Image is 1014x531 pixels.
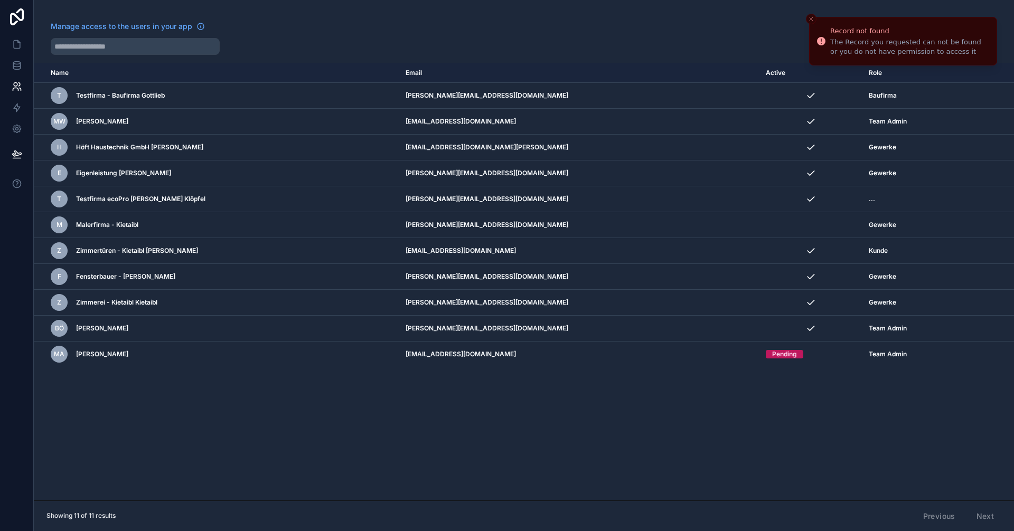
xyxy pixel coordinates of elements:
[76,298,157,307] span: Zimmerei - Kietaibl Kietaibl
[53,117,65,126] span: MW
[399,160,759,186] td: [PERSON_NAME][EMAIL_ADDRESS][DOMAIN_NAME]
[34,63,1014,500] div: scrollable content
[772,350,797,358] div: Pending
[862,63,966,83] th: Role
[869,195,875,203] span: ...
[869,272,896,281] span: Gewerke
[399,109,759,135] td: [EMAIL_ADDRESS][DOMAIN_NAME]
[830,26,988,36] div: Record not found
[399,212,759,238] td: [PERSON_NAME][EMAIL_ADDRESS][DOMAIN_NAME]
[76,221,138,229] span: Malerfirma - Kietaibl
[58,169,61,177] span: E
[57,298,61,307] span: Z
[57,246,61,255] span: Z
[57,195,61,203] span: T
[51,21,192,32] span: Manage access to the users in your app
[57,91,61,100] span: T
[76,195,205,203] span: Testfirma ecoPro [PERSON_NAME] Klöpfel
[399,83,759,109] td: [PERSON_NAME][EMAIL_ADDRESS][DOMAIN_NAME]
[76,246,198,255] span: Zimmertüren - Kietaibl [PERSON_NAME]
[76,143,203,151] span: Höft Haustechnik GmbH [PERSON_NAME]
[58,272,61,281] span: F
[869,169,896,177] span: Gewerke
[399,135,759,160] td: [EMAIL_ADDRESS][DOMAIN_NAME][PERSON_NAME]
[869,350,907,358] span: Team Admin
[54,350,64,358] span: MA
[869,221,896,229] span: Gewerke
[869,246,888,255] span: Kunde
[830,37,988,56] div: The Record you requested can not be found or you do not have permission to access it
[399,290,759,316] td: [PERSON_NAME][EMAIL_ADDRESS][DOMAIN_NAME]
[399,342,759,367] td: [EMAIL_ADDRESS][DOMAIN_NAME]
[399,63,759,83] th: Email
[76,117,128,126] span: [PERSON_NAME]
[55,324,64,333] span: BÖ
[76,169,171,177] span: Eigenleistung [PERSON_NAME]
[759,63,862,83] th: Active
[399,316,759,342] td: [PERSON_NAME][EMAIL_ADDRESS][DOMAIN_NAME]
[399,238,759,264] td: [EMAIL_ADDRESS][DOMAIN_NAME]
[869,91,897,100] span: Baufirma
[57,143,62,151] span: H
[399,264,759,290] td: [PERSON_NAME][EMAIL_ADDRESS][DOMAIN_NAME]
[46,511,116,520] span: Showing 11 of 11 results
[869,298,896,307] span: Gewerke
[869,117,907,126] span: Team Admin
[57,221,62,229] span: M
[869,143,896,151] span: Gewerke
[34,63,399,83] th: Name
[76,272,175,281] span: Fensterbauer - [PERSON_NAME]
[806,14,816,24] button: Close toast
[869,324,907,333] span: Team Admin
[399,186,759,212] td: [PERSON_NAME][EMAIL_ADDRESS][DOMAIN_NAME]
[76,324,128,333] span: [PERSON_NAME]
[76,91,165,100] span: Testfirma - Baufirma Gottlieb
[51,21,205,32] a: Manage access to the users in your app
[76,350,128,358] span: [PERSON_NAME]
